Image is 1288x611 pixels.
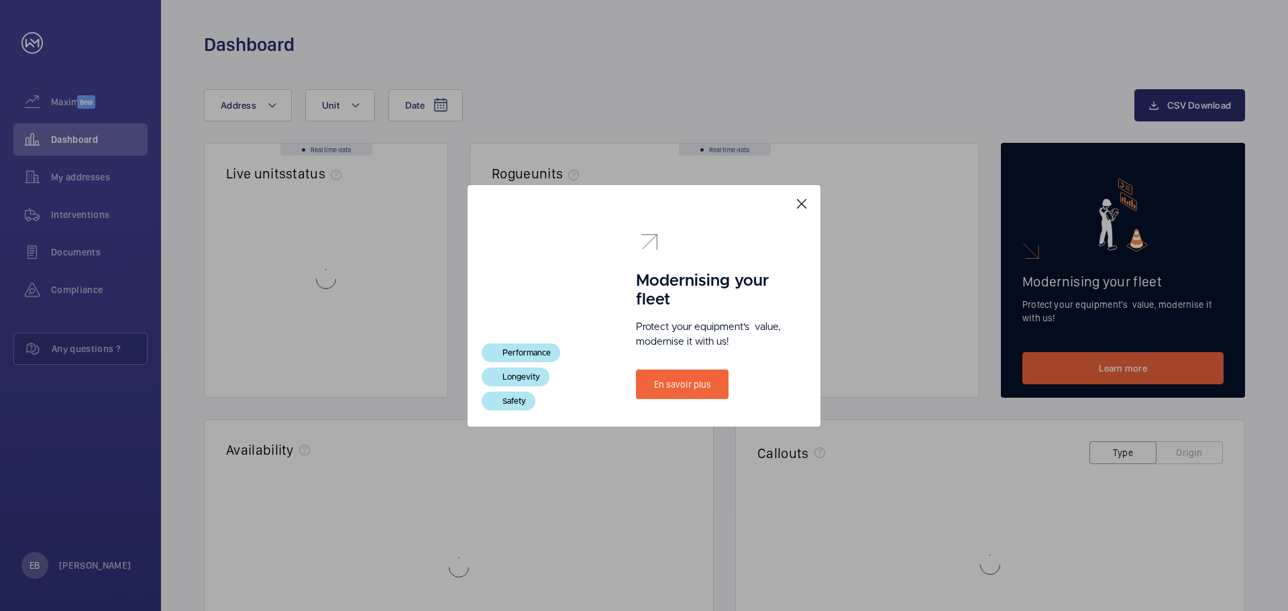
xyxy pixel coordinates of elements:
[636,370,729,399] a: En savoir plus
[482,343,560,362] div: Performance
[482,368,549,386] div: Longevity
[482,392,535,410] div: Safety
[636,272,785,309] h1: Modernising your fleet
[636,320,785,349] p: Protect your equipment's value, modernise it with us!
